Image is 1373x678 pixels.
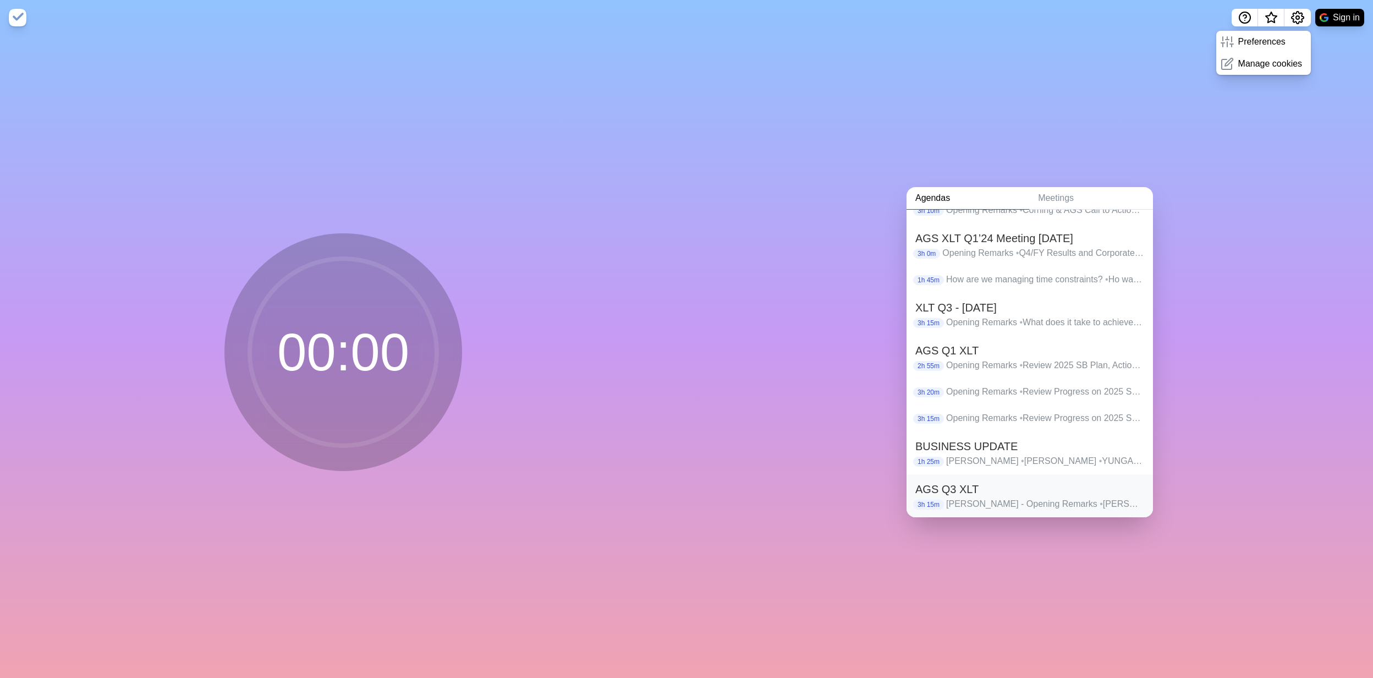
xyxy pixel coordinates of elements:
[1019,205,1023,215] span: •
[946,359,1144,372] p: Opening Remarks Review 2025 SB Plan, Action Item Matrix & Define Reality AGS Sales Challenge & AA...
[946,412,1144,425] p: Opening Remarks Review Progress on 2025 SB Plan Call to Action How we hit our 2H sales plan How w...
[946,497,1144,511] p: [PERSON_NAME] - Opening Remarks [PERSON_NAME] - Review Progress and Challenges in [DATE] SB Plan ...
[913,206,944,216] p: 3h 10m
[913,249,940,259] p: 3h 0m
[1258,9,1284,26] button: What’s new
[1238,35,1286,48] p: Preferences
[1139,205,1142,215] span: •
[913,387,944,397] p: 3h 20m
[1284,9,1311,26] button: Settings
[1016,248,1019,258] span: •
[1238,57,1303,70] p: Manage cookies
[946,455,1144,468] p: [PERSON_NAME] [PERSON_NAME] YUNGANG [PERSON_NAME] [PERSON_NAME] [PERSON_NAME] Q&A Q&A
[907,187,1029,210] a: Agendas
[946,204,1144,217] p: Opening Remarks Corning & AGS Call to Action Hit the Numbers Update BREAK Overview of 5 Long-term...
[942,247,1144,260] p: Opening Remarks Q4/FY Results and Corporate Actions Why AGS performed below trend in [DATE] and ​...
[915,481,1144,497] h2: AGS Q3 XLT
[915,438,1144,455] h2: BUSINESS UPDATE
[946,273,1144,286] p: How are we managing time constraints? Ho ware we maximizing supply to meet demand? How are we goi...
[9,9,26,26] img: timeblocks logo
[1105,275,1108,284] span: •
[915,299,1144,316] h2: XLT Q3 - [DATE]
[1232,9,1258,26] button: Help
[1019,413,1023,423] span: •
[1320,13,1328,22] img: google logo
[913,361,944,371] p: 2h 55m
[1315,9,1364,26] button: Sign in
[946,385,1144,398] p: Opening Remarks Review Progress on 2025 SB Plan Call to Action to Adress Sales and Operations Cha...
[1019,387,1023,396] span: •
[1019,360,1023,370] span: •
[1100,499,1103,508] span: •
[913,414,944,424] p: 3h 15m
[913,318,944,328] p: 3h 15m
[915,342,1144,359] h2: AGS Q1 XLT
[946,316,1144,329] p: Opening Remarks What does it take to achieve our 2024 SB plan? What is the financial plan/risks t...
[1099,456,1102,466] span: •
[913,275,944,285] p: 1h 45m
[1029,187,1153,210] a: Meetings
[913,457,944,467] p: 1h 25m
[913,500,944,510] p: 3h 15m
[1021,456,1024,466] span: •
[1019,318,1023,327] span: •
[915,230,1144,247] h2: AGS XLT Q1’24 Meeting [DATE]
